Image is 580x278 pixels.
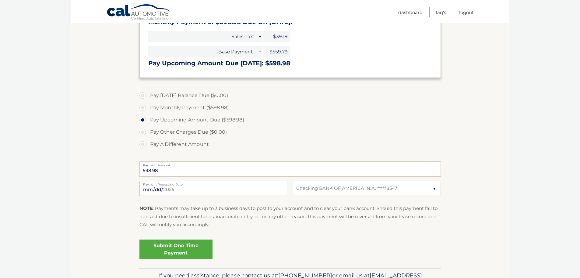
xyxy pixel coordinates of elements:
[107,4,170,22] a: Cal Automotive
[139,161,441,166] label: Payment Amount
[139,181,287,196] input: Payment Date
[148,31,256,42] span: Sales Tax:
[148,60,432,67] h3: Pay Upcoming Amount Due [DATE]: $598.98
[148,46,256,57] span: Base Payment:
[139,205,153,211] strong: NOTE
[263,31,290,42] span: $39.19
[139,126,441,138] label: Pay Other Charges Due ($0.00)
[459,7,474,17] a: Logout
[256,31,262,42] span: +
[139,161,441,177] input: Payment Amount
[139,102,441,114] label: Pay Monthly Payment ($598.98)
[436,7,446,17] a: FAQ's
[139,89,441,102] label: Pay [DATE] Balance Due ($0.00)
[139,181,287,186] label: Payment Processing Date
[398,7,423,17] a: Dashboard
[256,46,262,57] span: +
[263,46,290,57] span: $559.79
[139,240,213,259] a: Submit One Time Payment
[139,204,441,229] p: : Payments may take up to 3 business days to post to your account and to clear your bank account....
[139,114,441,126] label: Pay Upcoming Amount Due ($598.98)
[139,138,441,150] label: Pay A Different Amount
